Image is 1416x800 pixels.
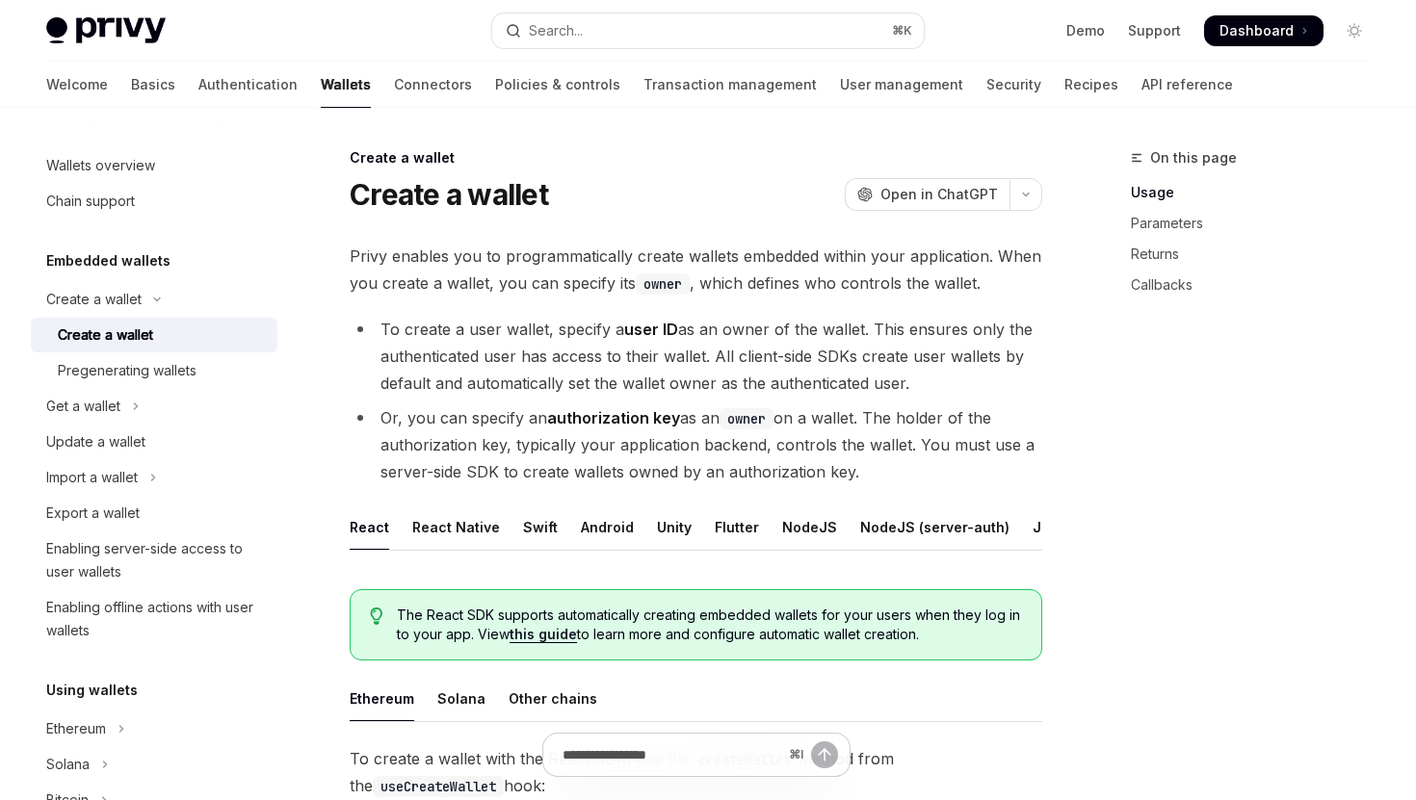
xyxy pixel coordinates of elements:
[657,504,692,550] div: Unity
[46,679,138,702] h5: Using wallets
[509,676,597,721] div: Other chains
[840,62,963,108] a: User management
[1066,21,1105,40] a: Demo
[58,359,197,382] div: Pregenerating wallets
[370,607,383,625] svg: Tip
[46,249,170,272] h5: Embedded wallets
[321,62,371,108] a: Wallets
[1204,15,1324,46] a: Dashboard
[845,178,1010,211] button: Open in ChatGPT
[1131,177,1385,208] a: Usage
[1150,146,1237,169] span: On this page
[350,148,1042,168] div: Create a wallet
[350,243,1042,297] span: Privy enables you to programmatically create wallets embedded within your application. When you c...
[31,318,277,352] a: Create a wallet
[198,62,298,108] a: Authentication
[31,496,277,530] a: Export a wallet
[1141,62,1233,108] a: API reference
[412,504,500,550] div: React Native
[510,626,577,643] a: this guide
[350,177,548,212] h1: Create a wallet
[986,62,1041,108] a: Security
[350,504,389,550] div: React
[892,23,912,39] span: ⌘ K
[1128,21,1181,40] a: Support
[31,460,277,495] button: Toggle Import a wallet section
[523,504,558,550] div: Swift
[31,425,277,459] a: Update a wallet
[31,282,277,317] button: Toggle Create a wallet section
[715,504,759,550] div: Flutter
[58,323,153,347] div: Create a wallet
[46,596,266,642] div: Enabling offline actions with user wallets
[46,537,266,583] div: Enabling server-side access to user wallets
[31,148,277,183] a: Wallets overview
[46,17,166,44] img: light logo
[131,62,175,108] a: Basics
[46,717,106,740] div: Ethereum
[31,747,277,782] button: Toggle Solana section
[811,741,838,768] button: Send message
[31,531,277,589] a: Enabling server-side access to user wallets
[350,676,414,721] div: Ethereum
[46,502,140,525] div: Export a wallet
[1033,504,1066,550] div: Java
[860,504,1010,550] div: NodeJS (server-auth)
[624,320,678,339] strong: user ID
[46,430,145,453] div: Update a wallet
[397,606,1022,644] span: The React SDK supports automatically creating embedded wallets for your users when they log in to...
[492,13,923,48] button: Open search
[720,408,774,429] code: owner
[437,676,485,721] div: Solana
[495,62,620,108] a: Policies & controls
[1339,15,1370,46] button: Toggle dark mode
[636,273,690,295] code: owner
[46,154,155,177] div: Wallets overview
[46,190,135,213] div: Chain support
[581,504,634,550] div: Android
[31,184,277,219] a: Chain support
[1131,239,1385,270] a: Returns
[880,185,998,204] span: Open in ChatGPT
[31,389,277,424] button: Toggle Get a wallet section
[350,316,1042,397] li: To create a user wallet, specify a as an owner of the wallet. This ensures only the authenticated...
[1131,270,1385,300] a: Callbacks
[1064,62,1118,108] a: Recipes
[563,734,781,776] input: Ask a question...
[350,404,1042,485] li: Or, you can specify an as an on a wallet. The holder of the authorization key, typically your app...
[1131,208,1385,239] a: Parameters
[643,62,817,108] a: Transaction management
[46,395,120,418] div: Get a wallet
[46,288,142,311] div: Create a wallet
[31,353,277,388] a: Pregenerating wallets
[46,62,108,108] a: Welcome
[31,711,277,746] button: Toggle Ethereum section
[46,466,138,489] div: Import a wallet
[394,62,472,108] a: Connectors
[1219,21,1294,40] span: Dashboard
[31,590,277,648] a: Enabling offline actions with user wallets
[529,19,583,42] div: Search...
[547,408,680,427] strong: authorization key
[782,504,837,550] div: NodeJS
[46,753,90,776] div: Solana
